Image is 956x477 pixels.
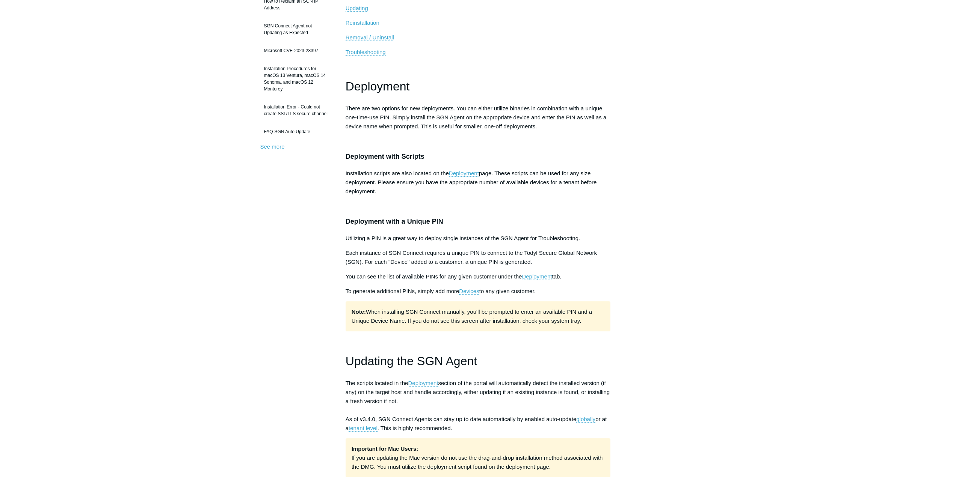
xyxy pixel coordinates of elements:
span: You can see the list of available PINs for any given customer under the [346,273,522,280]
span: To generate additional PINs, simply add more [346,288,459,294]
span: Updating [346,5,368,11]
a: Reinstallation [346,20,379,26]
a: FAQ-SGN Auto Update [260,125,334,139]
a: Troubleshooting [346,49,386,56]
span: Troubleshooting [346,49,386,55]
a: See more [260,143,285,150]
span: If you are updating the Mac version do not use the drag-and-drop installation method associated w... [352,445,603,470]
span: Deployment [346,80,410,93]
span: Each instance of SGN Connect requires a unique PIN to connect to the Todyl Secure Global Network ... [346,250,597,265]
a: Deployment [522,273,552,280]
a: Deployment [408,380,438,387]
span: Updating the SGN Agent [346,354,477,368]
a: Removal / Uninstall [346,34,394,41]
span: The scripts located in the section of the portal will automatically detect the installed version ... [346,380,610,432]
a: tenant level [349,425,378,432]
a: Microsoft CVE-2023-23397 [260,44,334,58]
span: tab. [552,273,561,280]
a: globally [576,416,595,423]
a: Deployment [449,170,479,177]
span: page. These scripts can be used for any size deployment. Please ensure you have the appropriate n... [346,170,597,194]
span: Deployment with a Unique PIN [346,218,443,225]
span: There are two options for new deployments. You can either utilize binaries in combination with a ... [346,105,607,129]
a: Updating [346,5,368,12]
span: to any given customer. [479,288,536,294]
span: Installation scripts are also located on the [346,170,449,176]
a: SGN Connect Agent not Updating as Expected [260,19,334,40]
span: Deployment with Scripts [346,153,424,160]
span: Utilizing a PIN is a great way to deploy single instances of the SGN Agent for Troubleshooting. [346,235,580,241]
strong: Important for Mac Users: [352,445,418,452]
a: Installation Procedures for macOS 13 Ventura, macOS 14 Sonoma, and macOS 12 Monterey [260,62,334,96]
a: Installation Error - Could not create SSL/TLS secure channel [260,100,334,121]
strong: Note: [352,308,366,315]
p: When installing SGN Connect manually, you'll be prompted to enter an available PIN and a Unique D... [346,301,611,331]
a: Devices [459,288,479,295]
